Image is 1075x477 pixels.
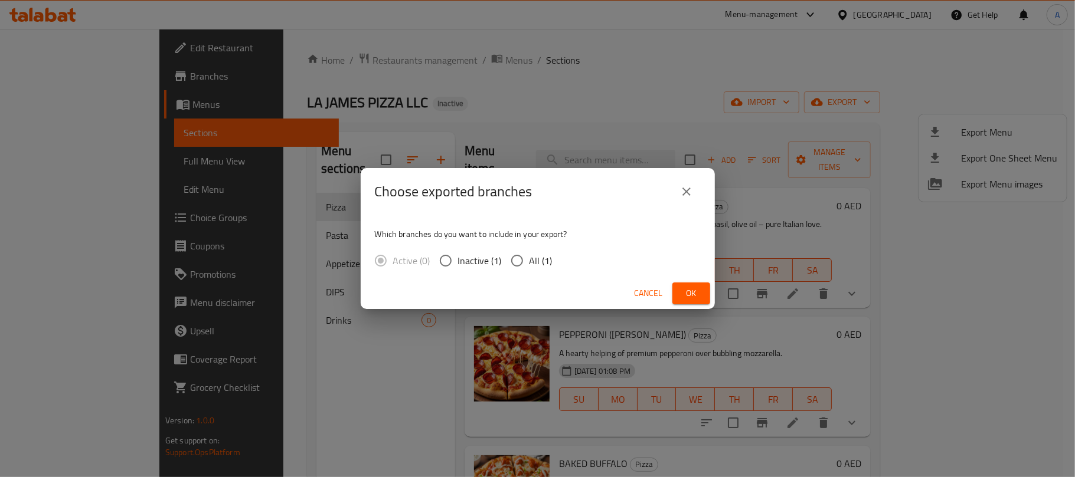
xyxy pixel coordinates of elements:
[672,177,701,206] button: close
[375,182,532,201] h2: Choose exported branches
[393,254,430,268] span: Active (0)
[375,228,701,240] p: Which branches do you want to include in your export?
[672,282,710,304] button: Ok
[530,254,553,268] span: All (1)
[682,286,701,301] span: Ok
[630,282,668,304] button: Cancel
[635,286,663,301] span: Cancel
[458,254,502,268] span: Inactive (1)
